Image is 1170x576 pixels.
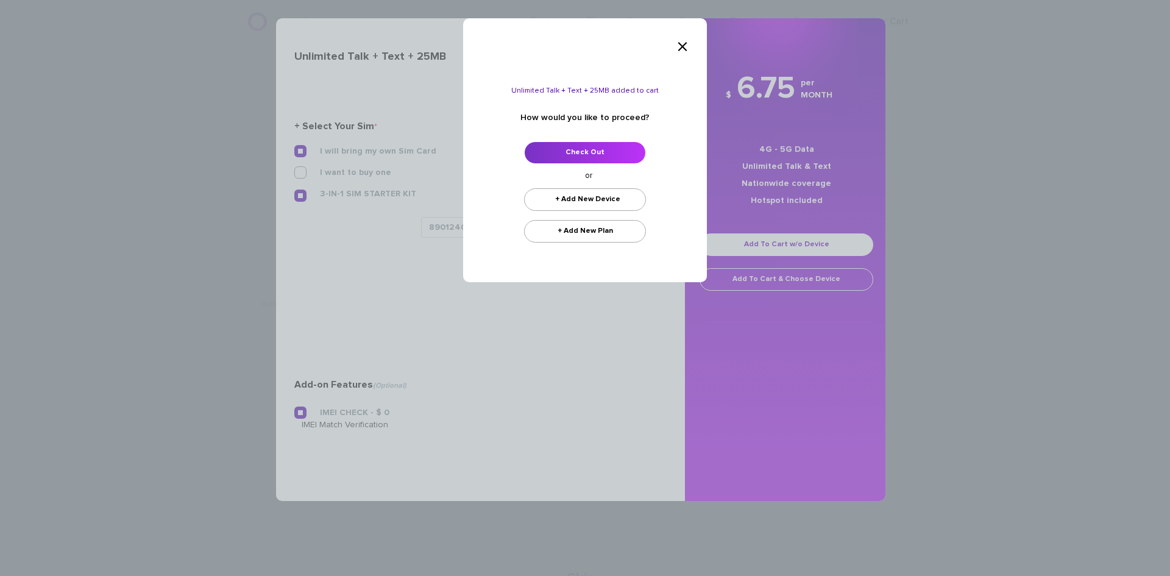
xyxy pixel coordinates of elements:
[670,29,695,66] button: Close
[524,141,646,164] a: Check Out
[491,113,679,123] h5: How would you like to proceed?
[491,87,679,95] h6: Unlimited Talk + Text + 25MB added to cart
[676,35,689,60] span: ×
[524,220,646,243] a: + Add New Plan
[524,188,646,211] a: + Add New Device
